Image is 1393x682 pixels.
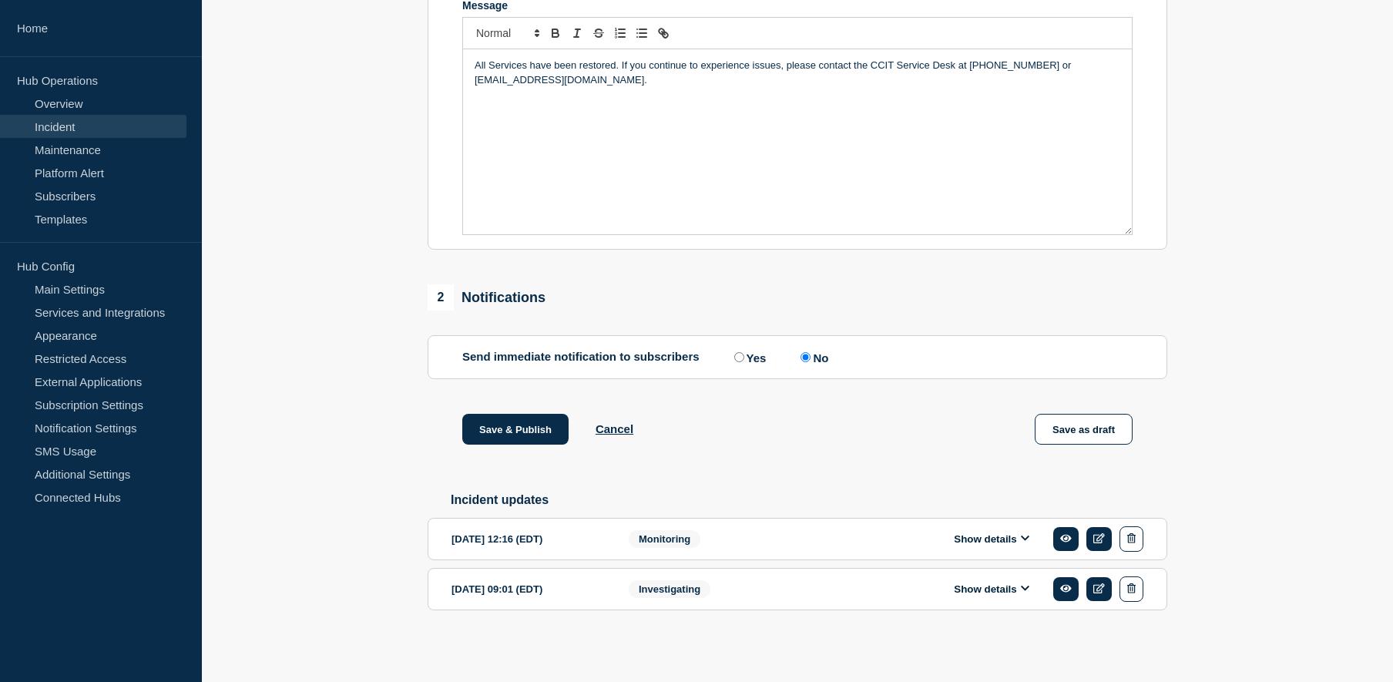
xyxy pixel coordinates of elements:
h2: Incident updates [451,493,1167,507]
div: Message [463,49,1132,234]
p: Send immediate notification to subscribers [462,350,700,365]
button: Toggle strikethrough text [588,24,609,42]
button: Show details [949,532,1034,546]
span: Investigating [629,580,710,598]
label: Yes [730,350,767,365]
button: Cancel [596,422,633,435]
p: All Services have been restored. If you continue to experience issues, please contact the CCIT Se... [475,59,1120,87]
label: No [797,350,828,365]
div: [DATE] 09:01 (EDT) [451,576,606,602]
button: Toggle ordered list [609,24,631,42]
button: Toggle bulleted list [631,24,653,42]
span: Font size [469,24,545,42]
span: 2 [428,284,454,311]
div: Notifications [428,284,545,311]
button: Show details [949,583,1034,596]
span: Monitoring [629,530,700,548]
input: Yes [734,352,744,362]
input: No [801,352,811,362]
button: Save as draft [1035,414,1133,445]
div: Send immediate notification to subscribers [462,350,1133,365]
button: Toggle link [653,24,674,42]
button: Toggle italic text [566,24,588,42]
button: Toggle bold text [545,24,566,42]
button: Save & Publish [462,414,569,445]
div: [DATE] 12:16 (EDT) [451,526,606,552]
